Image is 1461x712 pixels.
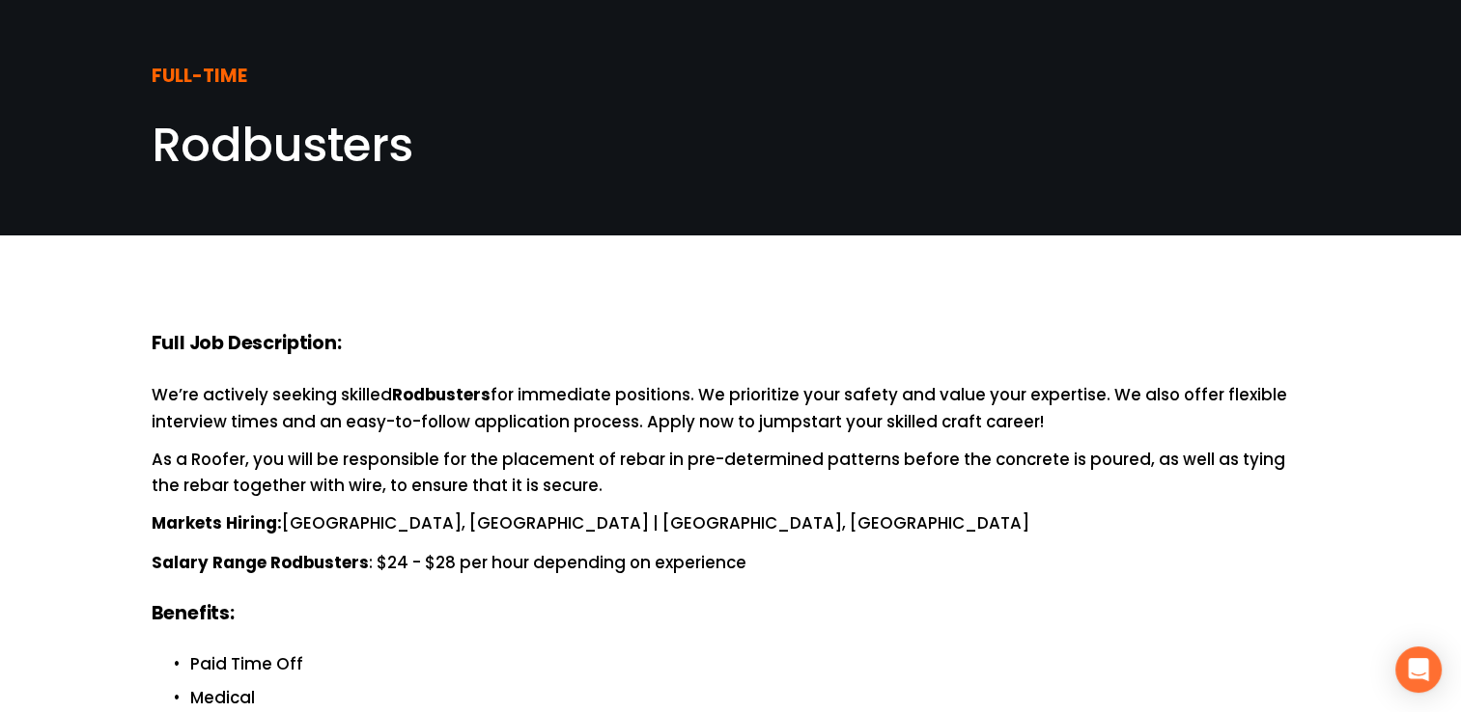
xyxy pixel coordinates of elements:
span: Rodbusters [152,113,413,178]
p: Paid Time Off [190,651,1310,677]
p: [GEOGRAPHIC_DATA], [GEOGRAPHIC_DATA] | [GEOGRAPHIC_DATA], [GEOGRAPHIC_DATA] [152,510,1310,538]
strong: Markets Hiring: [152,510,282,538]
p: As a Roofer, you will be responsible for the placement of rebar in pre-determined patterns before... [152,447,1310,499]
strong: Rodbusters [392,382,491,410]
p: : $24 - $28 per hour depending on experience [152,550,1310,578]
p: Medical [190,685,1310,711]
strong: Benefits: [152,599,235,631]
strong: FULL-TIME [152,62,247,94]
strong: Salary Range Rodbusters [152,550,369,578]
div: Open Intercom Messenger [1395,646,1442,693]
strong: Full Job Description: [152,329,342,361]
p: We’re actively seeking skilled for immediate positions. We prioritize your safety and value your ... [152,382,1310,436]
